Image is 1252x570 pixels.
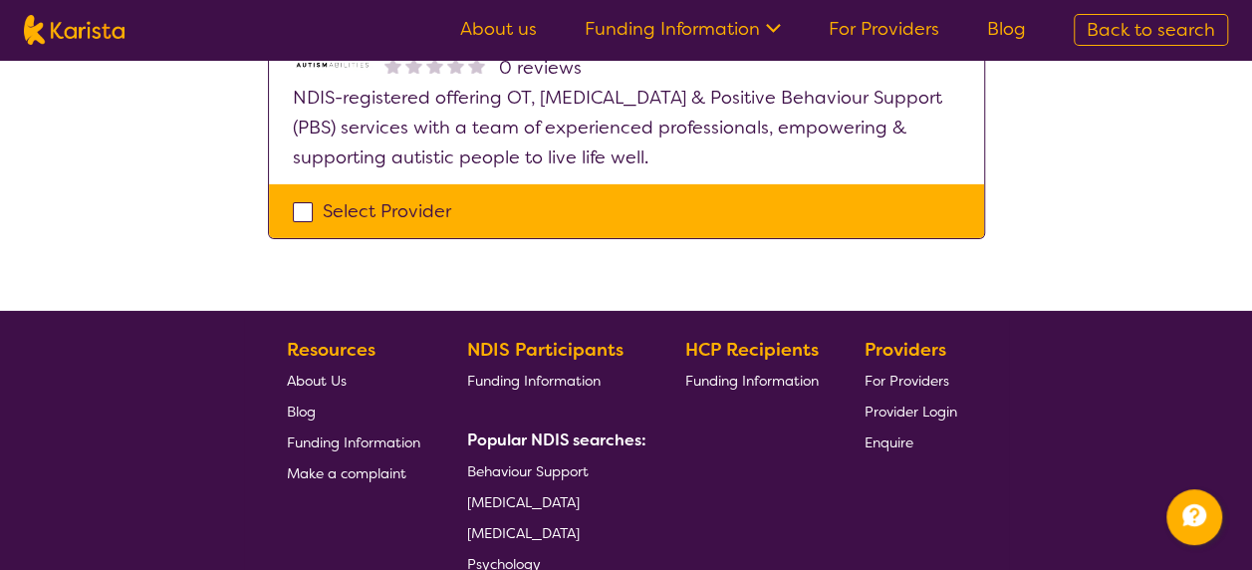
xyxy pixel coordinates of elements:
a: Funding Information [684,365,818,396]
span: Back to search [1087,18,1215,42]
a: Blog [287,396,420,427]
b: NDIS Participants [467,338,624,362]
img: Karista logo [24,15,125,45]
img: nonereviewstar [426,57,443,74]
a: Funding Information [467,365,638,396]
b: Resources [287,338,376,362]
span: [MEDICAL_DATA] [467,524,580,542]
span: Funding Information [287,433,420,451]
a: [MEDICAL_DATA] [467,517,638,548]
a: For Providers [829,17,939,41]
a: Funding Information [585,17,781,41]
span: Provider Login [865,403,957,421]
span: 0 reviews [499,53,582,83]
span: Behaviour Support [467,462,589,480]
img: nonereviewstar [405,57,422,74]
span: Make a complaint [287,464,406,482]
img: nonereviewstar [468,57,485,74]
a: Funding Information [287,427,420,457]
span: Funding Information [684,372,818,390]
a: Behaviour Support [467,455,638,486]
a: About us [460,17,537,41]
span: Blog [287,403,316,421]
b: Providers [865,338,946,362]
img: nonereviewstar [447,57,464,74]
a: Provider Login [865,396,957,427]
span: [MEDICAL_DATA] [467,493,580,511]
span: About Us [287,372,347,390]
span: Enquire [865,433,913,451]
a: Make a complaint [287,457,420,488]
button: Channel Menu [1166,489,1222,545]
a: About Us [287,365,420,396]
a: [MEDICAL_DATA] [467,486,638,517]
p: NDIS-registered offering OT, [MEDICAL_DATA] & Positive Behaviour Support (PBS) services with a te... [293,83,960,172]
a: Blog [987,17,1026,41]
b: Popular NDIS searches: [467,429,646,450]
a: For Providers [865,365,957,396]
a: Enquire [865,427,957,457]
span: Funding Information [467,372,601,390]
span: For Providers [865,372,949,390]
img: nonereviewstar [384,57,401,74]
a: Back to search [1074,14,1228,46]
b: HCP Recipients [684,338,818,362]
